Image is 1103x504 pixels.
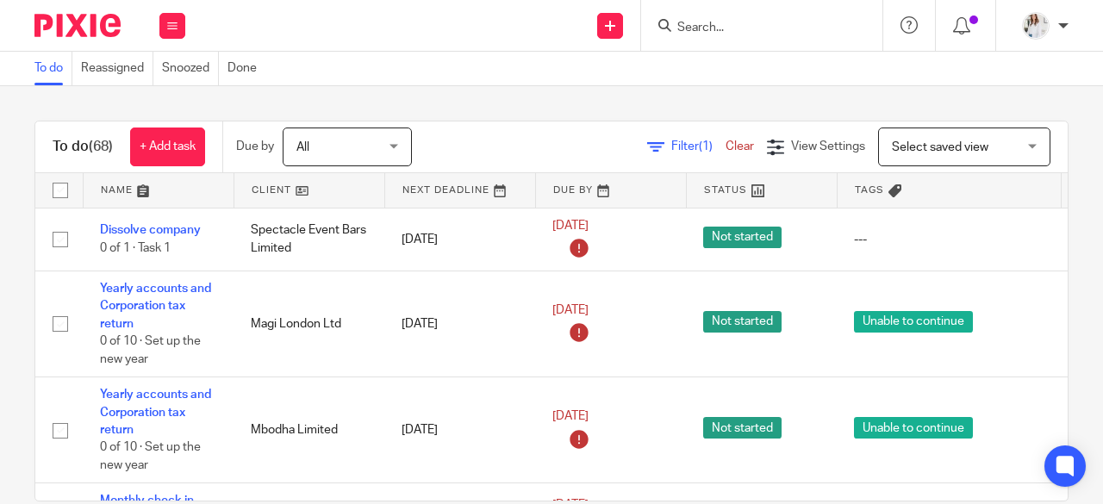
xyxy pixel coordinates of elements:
span: [DATE] [552,304,589,316]
div: --- [854,231,1044,248]
span: Filter [671,140,726,152]
a: + Add task [130,128,205,166]
td: [DATE] [384,208,535,271]
span: Not started [703,417,782,439]
h1: To do [53,138,113,156]
a: Clear [726,140,754,152]
p: Due by [236,138,274,155]
span: 0 of 10 · Set up the new year [100,441,201,471]
img: Pixie [34,14,121,37]
a: Snoozed [162,52,219,85]
a: Dissolve company [100,224,201,236]
span: 0 of 1 · Task 1 [100,242,171,254]
td: Magi London Ltd [234,271,384,377]
a: Reassigned [81,52,153,85]
span: (1) [699,140,713,152]
td: [DATE] [384,377,535,483]
td: Spectacle Event Bars Limited [234,208,384,271]
span: Not started [703,227,782,248]
span: (68) [89,140,113,153]
span: 0 of 10 · Set up the new year [100,335,201,365]
input: Search [676,21,831,36]
a: Yearly accounts and Corporation tax return [100,283,211,330]
span: All [296,141,309,153]
span: [DATE] [552,410,589,422]
span: Select saved view [892,141,988,153]
span: Unable to continue [854,311,973,333]
span: Unable to continue [854,417,973,439]
span: Not started [703,311,782,333]
td: Mbodha Limited [234,377,384,483]
a: To do [34,52,72,85]
span: Tags [855,185,884,195]
img: Daisy.JPG [1022,12,1050,40]
span: View Settings [791,140,865,152]
td: [DATE] [384,271,535,377]
span: [DATE] [552,220,589,232]
a: Yearly accounts and Corporation tax return [100,389,211,436]
a: Done [227,52,265,85]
